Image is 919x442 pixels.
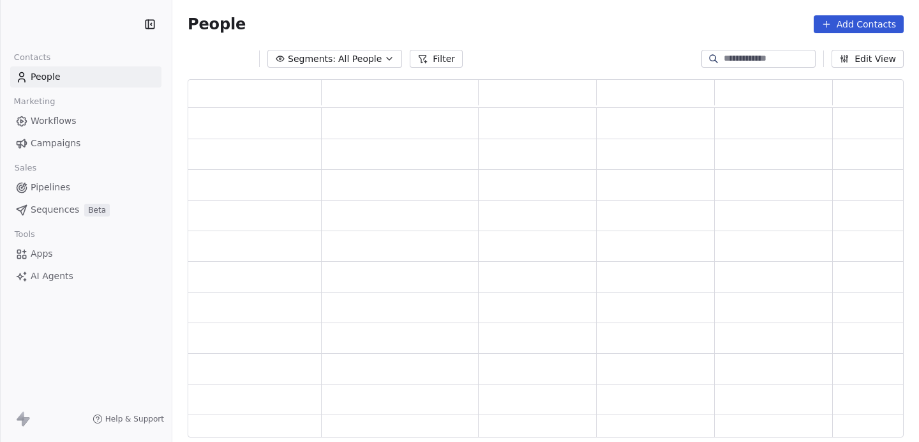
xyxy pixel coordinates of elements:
[10,133,161,154] a: Campaigns
[31,137,80,150] span: Campaigns
[10,266,161,287] a: AI Agents
[31,181,70,194] span: Pipelines
[8,92,61,111] span: Marketing
[338,52,382,66] span: All People
[31,70,61,84] span: People
[93,414,164,424] a: Help & Support
[84,204,110,217] span: Beta
[10,177,161,198] a: Pipelines
[10,111,161,132] a: Workflows
[8,48,56,67] span: Contacts
[9,225,40,244] span: Tools
[10,66,161,88] a: People
[814,15,904,33] button: Add Contacts
[832,50,904,68] button: Edit View
[10,199,161,220] a: SequencesBeta
[410,50,463,68] button: Filter
[9,158,42,178] span: Sales
[288,52,336,66] span: Segments:
[188,15,246,34] span: People
[31,114,77,128] span: Workflows
[10,243,161,264] a: Apps
[105,414,164,424] span: Help & Support
[31,270,73,283] span: AI Agents
[31,203,79,217] span: Sequences
[31,247,53,261] span: Apps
